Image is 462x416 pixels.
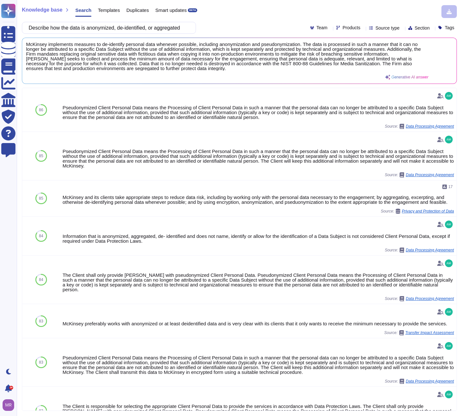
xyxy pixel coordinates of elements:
[343,25,360,30] span: Products
[405,331,454,335] span: Transfer Impact Assessment
[406,297,454,301] span: Data Processing Agreement
[445,342,453,350] img: user
[375,26,400,30] span: Source type
[445,391,453,398] img: user
[385,172,454,177] span: Source:
[406,124,454,128] span: Data Processing Agreement
[406,173,454,177] span: Data Processing Agreement
[385,248,454,253] span: Source:
[415,26,430,30] span: Section
[39,278,43,282] span: 84
[3,399,14,411] img: user
[22,7,62,13] span: Knowledge base
[385,296,454,301] span: Source:
[39,409,43,413] span: 83
[1,398,19,412] button: user
[188,8,197,12] div: BETA
[406,379,454,383] span: Data Processing Agreement
[445,259,453,267] img: user
[75,8,91,13] span: Search
[39,360,43,364] span: 83
[62,355,454,375] div: Pseudonymized Client Personal Data means the Processing of Client Personal Data in such a manner ...
[126,8,149,13] span: Duplicates
[381,209,454,214] span: Source:
[26,42,429,71] span: McKinsey implements measures to de-identify personal data whenever possible, including anonymizat...
[384,330,454,335] span: Source:
[39,108,43,112] span: 86
[406,248,454,252] span: Data Processing Agreement
[39,196,43,200] span: 85
[448,185,453,189] span: 17
[392,75,429,79] span: Generative AI answer
[402,209,454,213] span: Privacy and Protection of Data
[62,149,454,168] div: Pseudonymized Client Personal Data means the Processing of Client Personal Data in such a manner ...
[62,273,454,292] div: The Client shall only provide [PERSON_NAME] with pseudonymized Client Personal Data. Pseudonymize...
[62,105,454,120] div: Pseudonymized Client Personal Data means the Processing of Client Personal Data in such a manner ...
[62,195,454,204] div: McKinsey and its clients take appropriate steps to reduce data risk, including by working only wi...
[25,22,189,33] input: Search a question or template...
[9,386,13,390] div: 9+
[385,379,454,384] span: Source:
[62,321,454,326] div: McKinsey preferably works with anonymized or at least deidentified data and is very clear with it...
[155,8,187,13] span: Smart updates
[445,136,453,143] img: user
[445,221,453,228] img: user
[39,319,43,323] span: 83
[385,124,454,129] span: Source:
[445,92,453,100] img: user
[445,25,454,30] span: Tags
[445,308,453,316] img: user
[98,8,120,13] span: Templates
[39,154,43,158] span: 85
[39,234,43,238] span: 84
[62,234,454,243] div: Information that is anonymized, aggregated, de- identified and does not name, identify or allow f...
[317,25,328,30] span: Team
